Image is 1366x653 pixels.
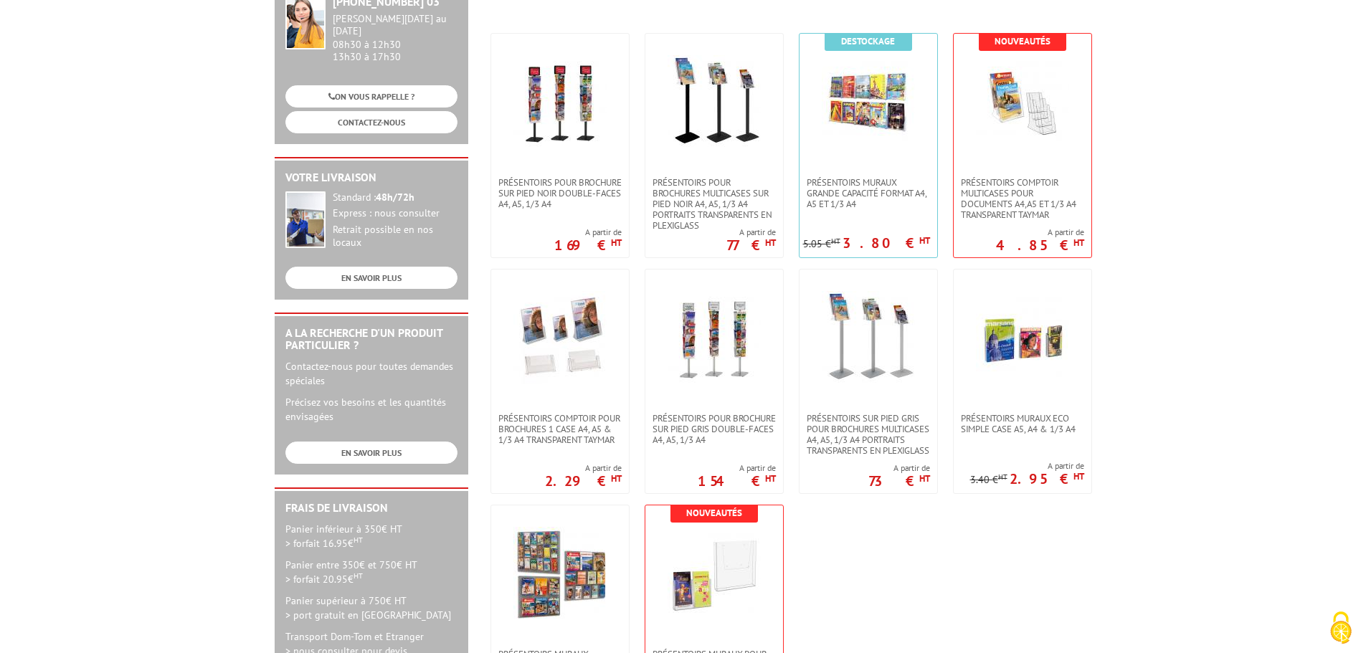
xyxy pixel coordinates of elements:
[645,413,783,445] a: Présentoirs pour brochure sur pied GRIS double-faces A4, A5, 1/3 A4
[970,475,1007,485] p: 3.40 €
[285,85,457,108] a: ON VOUS RAPPELLE ?
[285,111,457,133] a: CONTACTEZ-NOUS
[996,227,1084,238] span: A partir de
[333,191,457,204] div: Standard :
[996,241,1084,249] p: 4.85 €
[285,522,457,550] p: Panier inférieur à 350€ HT
[868,462,930,474] span: A partir de
[807,177,930,209] span: PRÉSENTOIRS MURAUX GRANDE CAPACITÉ FORMAT A4, A5 ET 1/3 A4
[645,177,783,231] a: Présentoirs pour brochures multicases sur pied NOIR A4, A5, 1/3 A4 Portraits transparents en plex...
[954,413,1091,434] a: Présentoirs muraux Eco simple case A5, A4 & 1/3 A4
[498,413,622,445] span: PRÉSENTOIRS COMPTOIR POUR BROCHURES 1 CASE A4, A5 & 1/3 A4 TRANSPARENT taymar
[807,413,930,456] span: Présentoirs sur pied GRIS pour brochures multicases A4, A5, 1/3 A4 Portraits transparents en plex...
[354,535,363,545] sup: HT
[554,241,622,249] p: 169 €
[686,507,742,519] b: Nouveautés
[698,462,776,474] span: A partir de
[668,55,761,148] img: Présentoirs pour brochures multicases sur pied NOIR A4, A5, 1/3 A4 Portraits transparents en plex...
[491,177,629,209] a: Présentoirs pour brochure sur pied NOIR double-faces A4, A5, 1/3 A4
[333,13,457,37] div: [PERSON_NAME][DATE] au [DATE]
[498,177,622,209] span: Présentoirs pour brochure sur pied NOIR double-faces A4, A5, 1/3 A4
[611,237,622,249] sup: HT
[545,462,622,474] span: A partir de
[285,442,457,464] a: EN SAVOIR PLUS
[513,291,607,384] img: PRÉSENTOIRS COMPTOIR POUR BROCHURES 1 CASE A4, A5 & 1/3 A4 TRANSPARENT taymar
[333,13,457,62] div: 08h30 à 12h30 13h30 à 17h30
[285,558,457,586] p: Panier entre 350€ et 750€ HT
[285,537,363,550] span: > forfait 16.95€
[843,239,930,247] p: 3.80 €
[554,227,622,238] span: A partir de
[611,472,622,485] sup: HT
[765,237,776,249] sup: HT
[976,55,1069,148] img: Présentoirs comptoir multicases POUR DOCUMENTS A4,A5 ET 1/3 A4 TRANSPARENT TAYMAR
[800,413,937,456] a: Présentoirs sur pied GRIS pour brochures multicases A4, A5, 1/3 A4 Portraits transparents en plex...
[919,472,930,485] sup: HT
[513,55,607,148] img: Présentoirs pour brochure sur pied NOIR double-faces A4, A5, 1/3 A4
[1316,604,1366,653] button: Cookies (fenêtre modale)
[285,502,457,515] h2: Frais de Livraison
[653,413,776,445] span: Présentoirs pour brochure sur pied GRIS double-faces A4, A5, 1/3 A4
[831,236,840,246] sup: HT
[954,177,1091,220] a: Présentoirs comptoir multicases POUR DOCUMENTS A4,A5 ET 1/3 A4 TRANSPARENT TAYMAR
[513,527,607,620] img: Présentoirs muraux modulables pour brochures A4, A5, 1/3 A4 VISIODOC
[285,191,326,248] img: widget-livraison.jpg
[765,472,776,485] sup: HT
[822,55,915,148] img: PRÉSENTOIRS MURAUX GRANDE CAPACITÉ FORMAT A4, A5 ET 1/3 A4
[726,227,776,238] span: A partir de
[1323,610,1359,646] img: Cookies (fenêtre modale)
[841,35,895,47] b: Destockage
[919,234,930,247] sup: HT
[668,527,761,620] img: PRÉSENTOIRS MURAUX POUR BROCHURES 1,2 OU 3 CASES FORMAT A4, A5, 1/3 A4 TRANSPARENT TAYMAR
[1073,237,1084,249] sup: HT
[976,291,1069,384] img: Présentoirs muraux Eco simple case A5, A4 & 1/3 A4
[491,413,629,445] a: PRÉSENTOIRS COMPTOIR POUR BROCHURES 1 CASE A4, A5 & 1/3 A4 TRANSPARENT taymar
[1073,470,1084,482] sup: HT
[995,35,1050,47] b: Nouveautés
[285,327,457,352] h2: A la recherche d'un produit particulier ?
[285,609,451,621] span: > port gratuit en [GEOGRAPHIC_DATA]
[285,573,363,586] span: > forfait 20.95€
[961,413,1084,434] span: Présentoirs muraux Eco simple case A5, A4 & 1/3 A4
[653,177,776,231] span: Présentoirs pour brochures multicases sur pied NOIR A4, A5, 1/3 A4 Portraits transparents en plex...
[545,477,622,485] p: 2.29 €
[376,191,414,204] strong: 48h/72h
[822,291,915,384] img: Présentoirs sur pied GRIS pour brochures multicases A4, A5, 1/3 A4 Portraits transparents en plex...
[285,267,457,289] a: EN SAVOIR PLUS
[800,177,937,209] a: PRÉSENTOIRS MURAUX GRANDE CAPACITÉ FORMAT A4, A5 ET 1/3 A4
[668,291,761,384] img: Présentoirs pour brochure sur pied GRIS double-faces A4, A5, 1/3 A4
[998,472,1007,482] sup: HT
[726,241,776,249] p: 77 €
[285,395,457,424] p: Précisez vos besoins et les quantités envisagées
[803,239,840,249] p: 5.05 €
[354,571,363,581] sup: HT
[333,224,457,249] div: Retrait possible en nos locaux
[970,460,1084,472] span: A partir de
[285,359,457,388] p: Contactez-nous pour toutes demandes spéciales
[698,477,776,485] p: 154 €
[1010,475,1084,483] p: 2.95 €
[285,594,457,622] p: Panier supérieur à 750€ HT
[333,207,457,220] div: Express : nous consulter
[868,477,930,485] p: 73 €
[285,171,457,184] h2: Votre livraison
[961,177,1084,220] span: Présentoirs comptoir multicases POUR DOCUMENTS A4,A5 ET 1/3 A4 TRANSPARENT TAYMAR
